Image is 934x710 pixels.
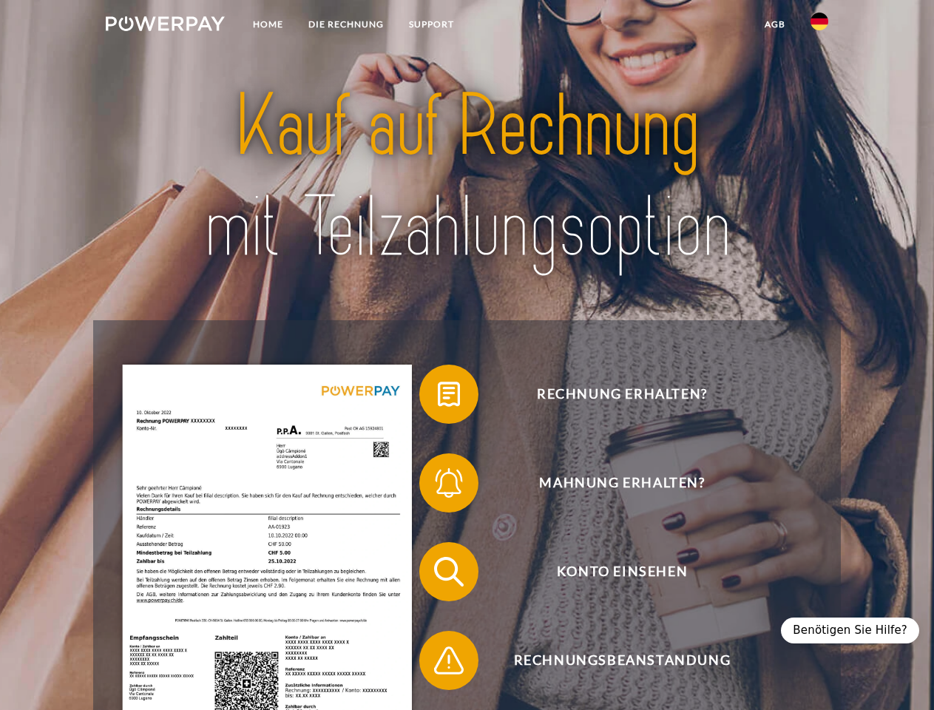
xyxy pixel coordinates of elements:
img: title-powerpay_de.svg [141,71,793,283]
div: Benötigen Sie Hilfe? [781,618,919,643]
button: Rechnung erhalten? [419,365,804,424]
img: qb_search.svg [430,553,467,590]
img: qb_warning.svg [430,642,467,679]
button: Konto einsehen [419,542,804,601]
img: qb_bell.svg [430,464,467,501]
button: Mahnung erhalten? [419,453,804,513]
button: Rechnungsbeanstandung [419,631,804,690]
span: Konto einsehen [441,542,803,601]
img: qb_bill.svg [430,376,467,413]
a: DIE RECHNUNG [296,11,396,38]
span: Mahnung erhalten? [441,453,803,513]
img: de [811,13,828,30]
img: logo-powerpay-white.svg [106,16,225,31]
a: agb [752,11,798,38]
span: Rechnung erhalten? [441,365,803,424]
span: Rechnungsbeanstandung [441,631,803,690]
a: Home [240,11,296,38]
a: SUPPORT [396,11,467,38]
